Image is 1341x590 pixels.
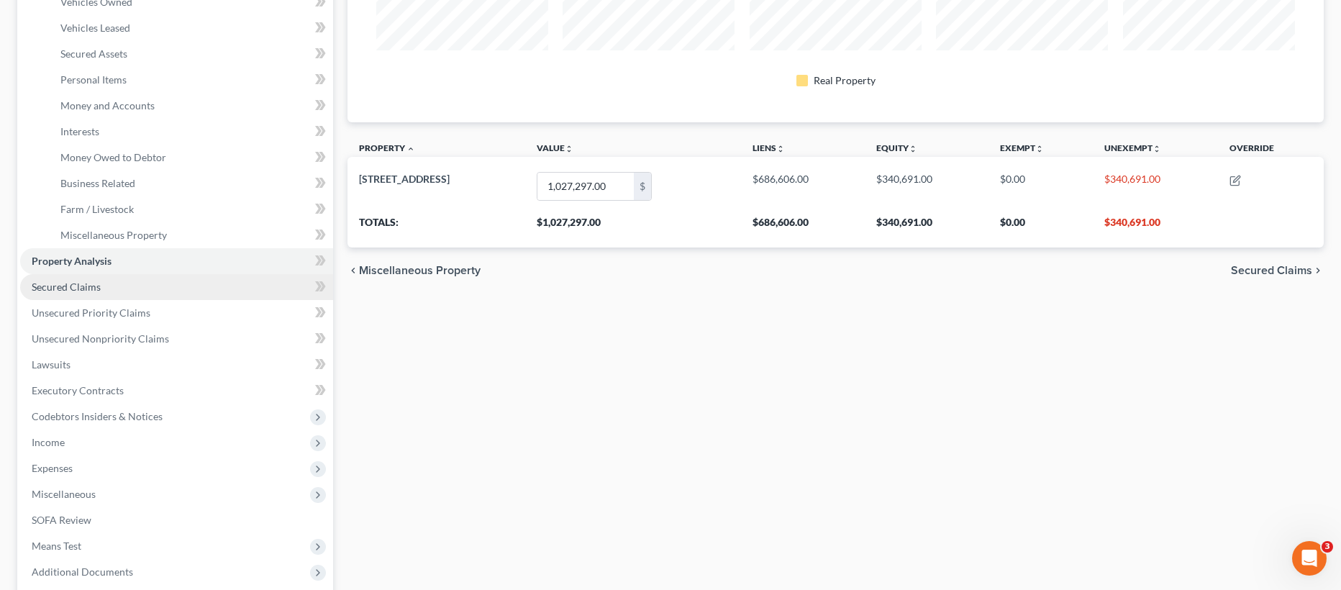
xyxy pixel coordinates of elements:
[359,265,481,276] span: Miscellaneous Property
[876,142,917,153] a: Equityunfold_more
[32,436,65,448] span: Income
[49,145,333,171] a: Money Owed to Debtor
[1312,265,1324,276] i: chevron_right
[20,300,333,326] a: Unsecured Priority Claims
[32,384,124,396] span: Executory Contracts
[20,248,333,274] a: Property Analysis
[1322,541,1333,553] span: 3
[49,196,333,222] a: Farm / Livestock
[909,145,917,153] i: unfold_more
[49,67,333,93] a: Personal Items
[1292,541,1327,576] iframe: Intercom live chat
[347,265,481,276] button: chevron_left Miscellaneous Property
[49,119,333,145] a: Interests
[60,151,166,163] span: Money Owed to Debtor
[359,142,415,153] a: Property expand_less
[814,73,876,88] div: Real Property
[49,93,333,119] a: Money and Accounts
[20,378,333,404] a: Executory Contracts
[60,22,130,34] span: Vehicles Leased
[49,171,333,196] a: Business Related
[776,145,785,153] i: unfold_more
[60,47,127,60] span: Secured Assets
[60,203,134,215] span: Farm / Livestock
[1093,207,1218,248] th: $340,691.00
[406,145,415,153] i: expand_less
[32,281,101,293] span: Secured Claims
[20,507,333,533] a: SOFA Review
[565,145,573,153] i: unfold_more
[60,99,155,112] span: Money and Accounts
[32,255,112,267] span: Property Analysis
[32,410,163,422] span: Codebtors Insiders & Notices
[20,326,333,352] a: Unsecured Nonpriority Claims
[741,207,865,248] th: $686,606.00
[634,173,651,200] div: $
[32,540,81,552] span: Means Test
[741,165,865,206] td: $686,606.00
[49,41,333,67] a: Secured Assets
[753,142,785,153] a: Liensunfold_more
[20,352,333,378] a: Lawsuits
[347,265,359,276] i: chevron_left
[347,207,525,248] th: Totals:
[537,173,634,200] input: 0.00
[1231,265,1312,276] span: Secured Claims
[988,165,1093,206] td: $0.00
[60,229,167,241] span: Miscellaneous Property
[865,165,988,206] td: $340,691.00
[60,177,135,189] span: Business Related
[359,173,450,185] span: [STREET_ADDRESS]
[32,514,91,526] span: SOFA Review
[60,125,99,137] span: Interests
[1000,142,1044,153] a: Exemptunfold_more
[32,307,150,319] span: Unsecured Priority Claims
[1218,134,1324,166] th: Override
[32,358,71,371] span: Lawsuits
[1104,142,1161,153] a: Unexemptunfold_more
[49,15,333,41] a: Vehicles Leased
[1035,145,1044,153] i: unfold_more
[988,207,1093,248] th: $0.00
[865,207,988,248] th: $340,691.00
[1231,265,1324,276] button: Secured Claims chevron_right
[537,142,573,153] a: Valueunfold_more
[20,274,333,300] a: Secured Claims
[32,462,73,474] span: Expenses
[32,332,169,345] span: Unsecured Nonpriority Claims
[32,488,96,500] span: Miscellaneous
[60,73,127,86] span: Personal Items
[32,566,133,578] span: Additional Documents
[49,222,333,248] a: Miscellaneous Property
[525,207,741,248] th: $1,027,297.00
[1153,145,1161,153] i: unfold_more
[1093,165,1218,206] td: $340,691.00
